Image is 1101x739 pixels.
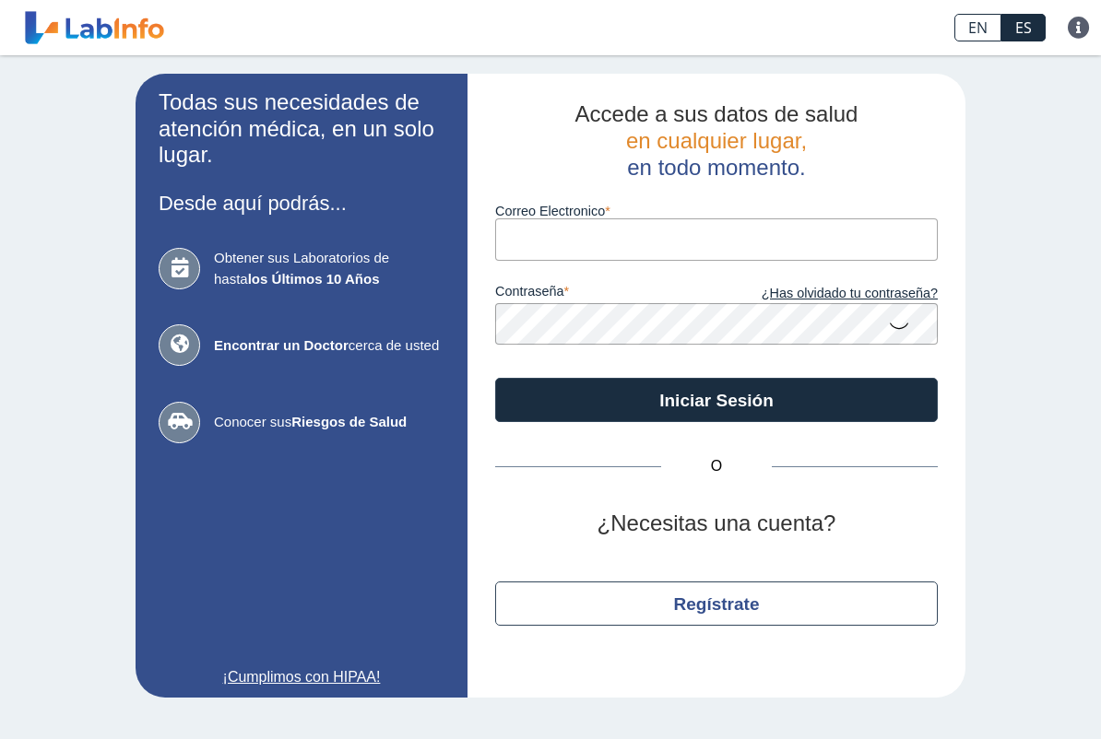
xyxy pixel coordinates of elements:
button: Iniciar Sesión [495,378,938,422]
span: Obtener sus Laboratorios de hasta [214,248,444,289]
h2: ¿Necesitas una cuenta? [495,510,938,537]
label: Correo Electronico [495,204,938,218]
h3: Desde aquí podrás... [159,192,444,215]
b: los Últimos 10 Años [248,271,380,287]
b: Riesgos de Salud [291,414,407,429]
label: contraseña [495,284,716,304]
span: en cualquier lugar, [626,128,807,153]
span: O [661,455,772,477]
a: EN [954,14,1001,41]
h2: Todas sus necesidades de atención médica, en un solo lugar. [159,89,444,169]
a: ES [1001,14,1046,41]
a: ¡Cumplimos con HIPAA! [159,666,444,688]
b: Encontrar un Doctor [214,337,349,353]
button: Regístrate [495,581,938,626]
span: cerca de usted [214,335,444,357]
span: Accede a sus datos de salud [575,101,858,126]
span: en todo momento. [627,155,805,180]
span: Conocer sus [214,412,444,433]
a: ¿Has olvidado tu contraseña? [716,284,938,304]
